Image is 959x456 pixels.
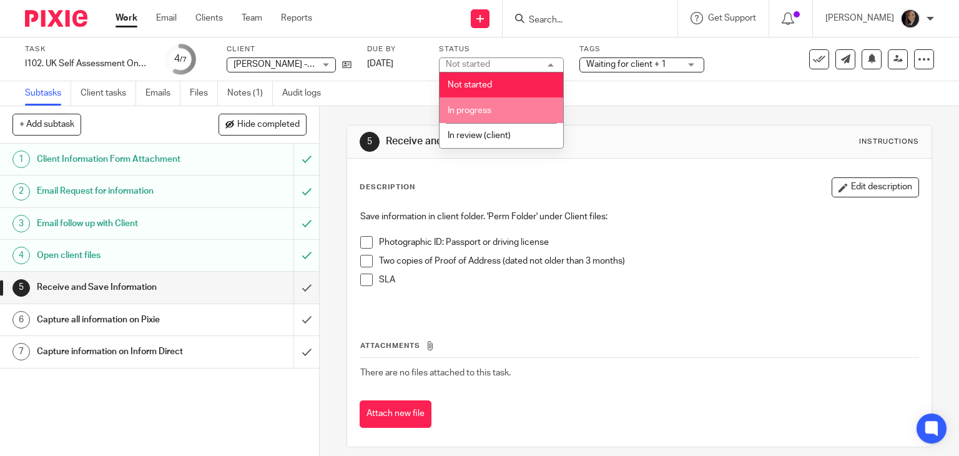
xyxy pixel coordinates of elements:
div: 1 [12,151,30,168]
span: In progress [448,106,491,115]
a: Files [190,81,218,106]
div: 5 [12,279,30,297]
p: Save information in client folder. 'Perm Folder' under Client files: [360,211,919,223]
small: /7 [180,56,187,63]
span: In review (client) [448,131,511,140]
label: Task [25,44,150,54]
a: Client tasks [81,81,136,106]
p: SLA [379,274,919,286]
button: + Add subtask [12,114,81,135]
p: Photographic ID: Passport or driving license [379,236,919,249]
a: Subtasks [25,81,71,106]
h1: Receive and Save Information [37,278,200,297]
span: Not started [448,81,492,89]
div: I102. UK Self Assessment Onboarding: Request Information [25,57,150,70]
img: Pixie [25,10,87,27]
div: 4 [12,247,30,264]
a: Team [242,12,262,24]
span: There are no files attached to this task. [360,369,511,377]
h1: Open client files [37,246,200,265]
h1: Client Information Form Attachment [37,150,200,169]
div: Not started [446,60,490,69]
h1: Receive and Save Information [386,135,666,148]
a: Audit logs [282,81,330,106]
div: 6 [12,311,30,329]
span: Waiting for client + 1 [586,60,666,69]
input: Search [528,15,640,26]
label: Tags [579,44,704,54]
div: 5 [360,132,380,152]
div: 2 [12,183,30,201]
a: Work [116,12,137,24]
h1: Capture information on Inform Direct [37,342,200,361]
label: Client [227,44,352,54]
h1: Capture all information on Pixie [37,310,200,329]
a: Reports [281,12,312,24]
span: [PERSON_NAME] - GUK2518 [234,60,347,69]
span: Get Support [708,14,756,22]
div: 7 [12,343,30,360]
p: Description [360,182,415,192]
div: Instructions [859,137,919,147]
h1: Email Request for information [37,182,200,201]
a: Emails [145,81,180,106]
img: Screenshot%202023-08-23%20174648.png [900,9,920,29]
div: 4 [174,52,187,66]
h1: Email follow up with Client [37,214,200,233]
a: Email [156,12,177,24]
label: Due by [367,44,423,54]
p: [PERSON_NAME] [825,12,894,24]
span: Attachments [360,342,420,349]
button: Hide completed [219,114,307,135]
p: Two copies of Proof of Address (dated not older than 3 months) [379,255,919,267]
div: 3 [12,215,30,232]
a: Clients [195,12,223,24]
span: Hide completed [237,120,300,130]
button: Edit description [832,177,919,197]
a: Notes (1) [227,81,273,106]
button: Attach new file [360,400,431,429]
label: Status [439,44,564,54]
span: [DATE] [367,59,393,68]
